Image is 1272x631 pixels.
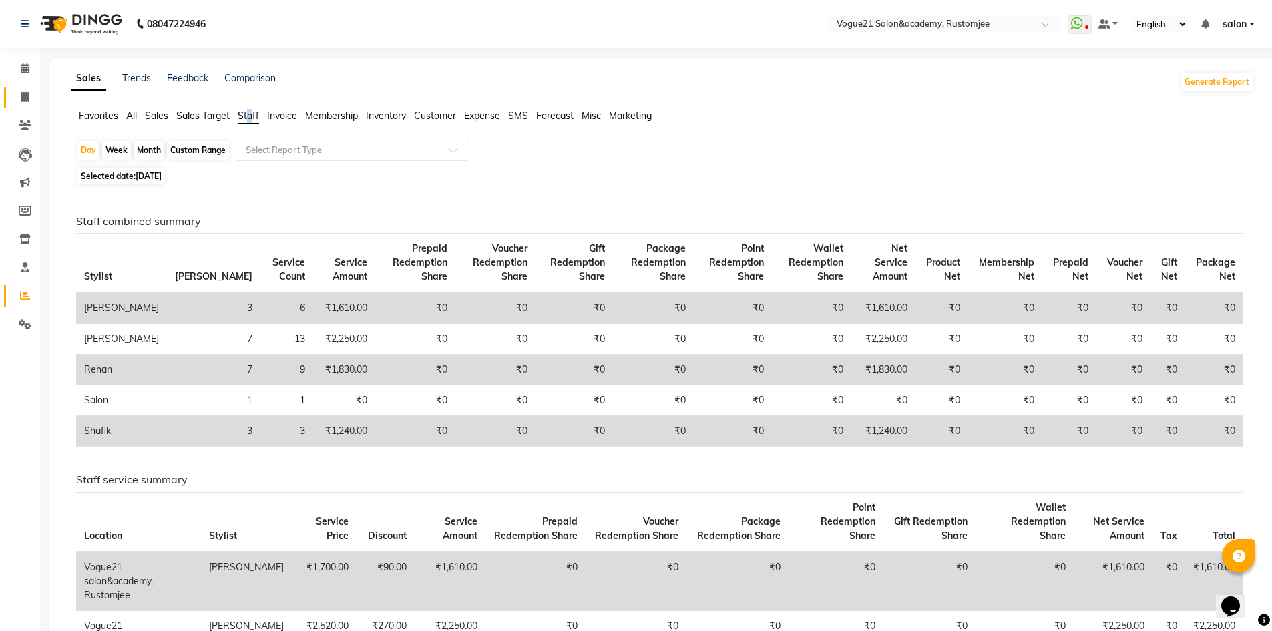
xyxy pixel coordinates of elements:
span: Favorites [79,110,118,122]
span: Point Redemption Share [709,242,764,282]
span: Prepaid Net [1053,256,1088,282]
td: ₹0 [883,552,976,611]
span: Discount [368,530,407,542]
span: Service Price [316,515,349,542]
td: ₹90.00 [357,552,415,611]
td: ₹0 [536,385,613,416]
span: Stylist [209,530,237,542]
td: ₹0 [375,355,455,385]
span: Stylist [84,270,112,282]
h6: Staff combined summary [76,215,1243,228]
td: ₹0 [915,292,968,324]
td: ₹0 [1042,292,1096,324]
td: ₹0 [455,416,536,447]
td: ₹0 [375,324,455,355]
td: ₹0 [455,355,536,385]
span: Staff [238,110,259,122]
span: Total [1213,530,1235,542]
td: ₹0 [1042,416,1096,447]
td: ₹0 [613,292,694,324]
td: 9 [260,355,313,385]
td: 3 [260,416,313,447]
span: Voucher Redemption Share [595,515,678,542]
td: ₹0 [1042,324,1096,355]
td: ₹0 [1096,292,1150,324]
span: Tax [1160,530,1177,542]
td: [PERSON_NAME] [76,292,167,324]
span: Net Service Amount [1093,515,1144,542]
td: ₹0 [613,355,694,385]
span: Membership Net [979,256,1034,282]
td: ₹0 [968,416,1042,447]
td: ₹0 [1150,385,1185,416]
span: Gift Redemption Share [894,515,968,542]
td: ₹0 [536,416,613,447]
td: ₹0 [915,324,968,355]
td: ₹0 [485,552,586,611]
button: Generate Report [1181,73,1253,91]
td: ₹0 [1150,355,1185,385]
td: ₹0 [968,355,1042,385]
td: ₹1,610.00 [1185,552,1243,611]
a: Trends [122,72,151,84]
td: ₹1,610.00 [415,552,485,611]
td: ₹0 [536,292,613,324]
td: ₹0 [586,552,686,611]
a: Sales [71,67,106,91]
a: Feedback [167,72,208,84]
span: Service Amount [333,256,367,282]
td: Shafik [76,416,167,447]
td: ₹0 [1185,292,1243,324]
td: ₹0 [455,385,536,416]
td: 7 [167,355,260,385]
td: ₹0 [851,385,916,416]
td: ₹0 [313,385,375,416]
span: Wallet Redemption Share [1011,501,1066,542]
td: ₹0 [1096,385,1150,416]
span: Package Redemption Share [631,242,686,282]
td: 1 [260,385,313,416]
td: ₹0 [1150,292,1185,324]
span: Sales Target [176,110,230,122]
div: Month [134,141,164,160]
td: ₹1,610.00 [851,292,916,324]
td: [PERSON_NAME] [76,324,167,355]
td: ₹0 [772,416,851,447]
span: Gift Net [1161,256,1177,282]
td: 6 [260,292,313,324]
a: Comparison [224,72,276,84]
td: ₹0 [455,292,536,324]
td: [PERSON_NAME] [201,552,292,611]
td: ₹1,830.00 [851,355,916,385]
td: ₹0 [613,385,694,416]
td: ₹0 [915,416,968,447]
td: ₹0 [613,324,694,355]
span: Marketing [609,110,652,122]
td: 1 [167,385,260,416]
span: Expense [464,110,500,122]
td: Vogue21 salon&academy, Rustomjee [76,552,201,611]
td: ₹0 [1152,552,1185,611]
td: ₹0 [1150,324,1185,355]
td: ₹0 [968,292,1042,324]
h6: Staff service summary [76,473,1243,486]
td: ₹0 [1185,355,1243,385]
span: Voucher Redemption Share [473,242,527,282]
td: ₹2,250.00 [851,324,916,355]
td: ₹0 [1042,385,1096,416]
td: ₹0 [694,324,772,355]
span: Customer [414,110,456,122]
td: ₹0 [1042,355,1096,385]
span: Forecast [536,110,574,122]
td: ₹1,610.00 [1074,552,1152,611]
td: 13 [260,324,313,355]
td: ₹0 [375,385,455,416]
td: ₹0 [455,324,536,355]
td: ₹0 [613,416,694,447]
td: ₹1,240.00 [313,416,375,447]
td: ₹1,830.00 [313,355,375,385]
div: Custom Range [167,141,229,160]
td: Salon [76,385,167,416]
span: Package Net [1196,256,1235,282]
td: ₹0 [536,355,613,385]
